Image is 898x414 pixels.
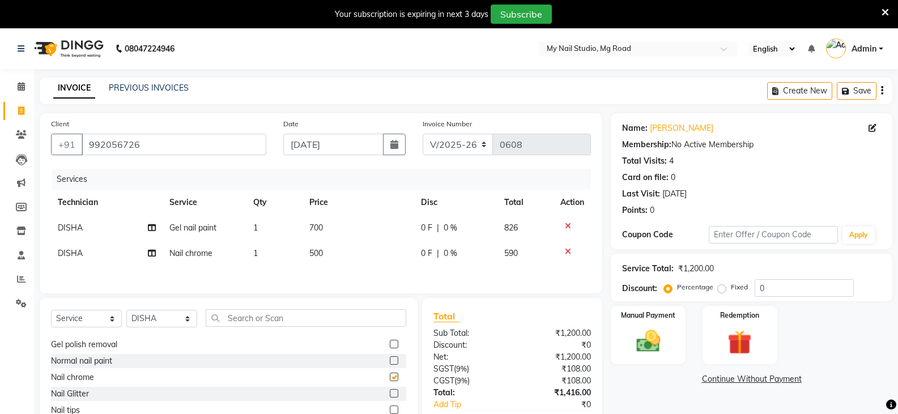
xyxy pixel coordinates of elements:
[51,372,94,383] div: Nail chrome
[622,283,657,295] div: Discount:
[650,122,713,134] a: [PERSON_NAME]
[303,190,414,215] th: Price
[51,355,112,367] div: Normal nail paint
[512,387,599,399] div: ₹1,416.00
[622,263,674,275] div: Service Total:
[433,310,459,322] span: Total
[720,327,759,357] img: _gift.svg
[512,351,599,363] div: ₹1,200.00
[58,248,83,258] span: DISHA
[51,339,117,351] div: Gel polish removal
[51,134,83,155] button: +91
[82,134,266,155] input: Search by Name/Mobile/Email/Code
[53,78,95,99] a: INVOICE
[309,223,323,233] span: 700
[437,222,439,234] span: |
[309,248,323,258] span: 500
[669,155,674,167] div: 4
[253,248,258,258] span: 1
[677,282,713,292] label: Percentage
[169,248,212,258] span: Nail chrome
[709,226,838,244] input: Enter Offer / Coupon Code
[767,82,832,100] button: Create New
[425,399,527,411] a: Add Tip
[425,387,512,399] div: Total:
[433,364,454,374] span: SGST
[456,364,467,373] span: 9%
[622,204,648,216] div: Points:
[826,39,846,58] img: Admin
[512,339,599,351] div: ₹0
[425,327,512,339] div: Sub Total:
[433,375,454,386] span: CGST
[678,263,714,275] div: ₹1,200.00
[504,223,518,233] span: 826
[414,190,498,215] th: Disc
[842,227,875,244] button: Apply
[52,169,599,190] div: Services
[457,376,467,385] span: 9%
[527,399,599,411] div: ₹0
[504,248,518,258] span: 590
[622,139,881,151] div: No Active Membership
[206,309,406,327] input: Search or Scan
[512,375,599,387] div: ₹108.00
[437,247,439,259] span: |
[423,119,472,129] label: Invoice Number
[622,229,708,241] div: Coupon Code
[731,282,748,292] label: Fixed
[169,223,216,233] span: Gel nail paint
[512,363,599,375] div: ₹108.00
[671,172,675,183] div: 0
[125,33,175,65] b: 08047224946
[335,8,488,20] div: Your subscription is expiring in next 3 days
[425,363,512,375] div: ( )
[621,310,675,321] label: Manual Payment
[837,82,876,100] button: Save
[246,190,303,215] th: Qty
[497,190,554,215] th: Total
[622,122,648,134] div: Name:
[720,310,759,321] label: Redemption
[629,327,668,355] img: _cash.svg
[51,119,69,129] label: Client
[662,188,687,200] div: [DATE]
[613,373,890,385] a: Continue Without Payment
[622,172,669,183] div: Card on file:
[444,222,457,234] span: 0 %
[444,247,457,259] span: 0 %
[58,223,83,233] span: DISHA
[51,388,89,400] div: Nail Glitter
[109,83,189,93] a: PREVIOUS INVOICES
[163,190,246,215] th: Service
[283,119,299,129] label: Date
[253,223,258,233] span: 1
[852,43,876,55] span: Admin
[512,327,599,339] div: ₹1,200.00
[622,188,660,200] div: Last Visit:
[425,351,512,363] div: Net:
[421,222,432,234] span: 0 F
[29,33,107,65] img: logo
[650,204,654,216] div: 0
[425,339,512,351] div: Discount:
[622,155,667,167] div: Total Visits:
[554,190,591,215] th: Action
[491,5,552,24] button: Subscribe
[51,190,163,215] th: Technician
[622,139,671,151] div: Membership:
[421,247,432,259] span: 0 F
[425,375,512,387] div: ( )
